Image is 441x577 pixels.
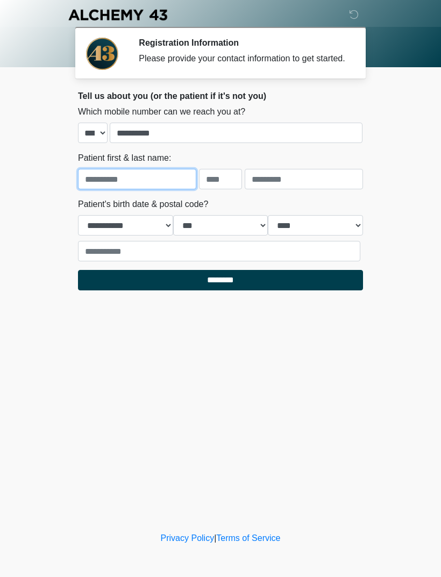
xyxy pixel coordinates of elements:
img: Alchemy 43 Logo [67,8,168,22]
a: Terms of Service [216,533,280,543]
a: | [214,533,216,543]
label: Patient first & last name: [78,152,171,165]
label: Patient's birth date & postal code? [78,198,208,211]
label: Which mobile number can we reach you at? [78,105,245,118]
h2: Tell us about you (or the patient if it's not you) [78,91,363,101]
div: Please provide your contact information to get started. [139,52,347,65]
h2: Registration Information [139,38,347,48]
a: Privacy Policy [161,533,215,543]
img: Agent Avatar [86,38,118,70]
